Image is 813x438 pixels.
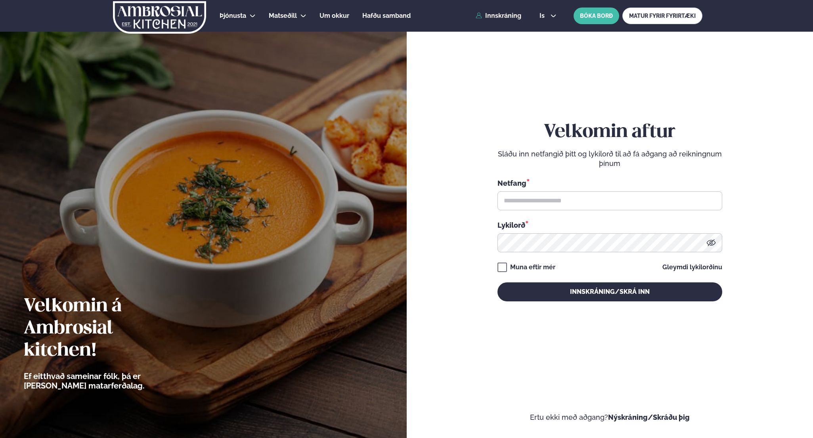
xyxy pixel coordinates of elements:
a: Hafðu samband [362,11,411,21]
span: is [539,13,547,19]
a: Þjónusta [220,11,246,21]
a: Um okkur [319,11,349,21]
button: Innskráning/Skrá inn [497,282,722,301]
span: Um okkur [319,12,349,19]
button: BÓKA BORÐ [574,8,619,24]
a: Matseðill [269,11,297,21]
div: Lykilorð [497,220,722,230]
h2: Velkomin á Ambrosial kitchen! [24,295,188,362]
button: is [533,13,563,19]
p: Sláðu inn netfangið þitt og lykilorð til að fá aðgang að reikningnum þínum [497,149,722,168]
span: Matseðill [269,12,297,19]
a: Nýskráning/Skráðu þig [608,413,690,421]
a: Gleymdi lykilorðinu [662,264,722,270]
img: logo [112,1,207,34]
a: MATUR FYRIR FYRIRTÆKI [622,8,702,24]
p: Ef eitthvað sameinar fólk, þá er [PERSON_NAME] matarferðalag. [24,371,188,390]
div: Netfang [497,178,722,188]
a: Innskráning [476,12,521,19]
span: Þjónusta [220,12,246,19]
span: Hafðu samband [362,12,411,19]
h2: Velkomin aftur [497,121,722,143]
p: Ertu ekki með aðgang? [430,413,790,422]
